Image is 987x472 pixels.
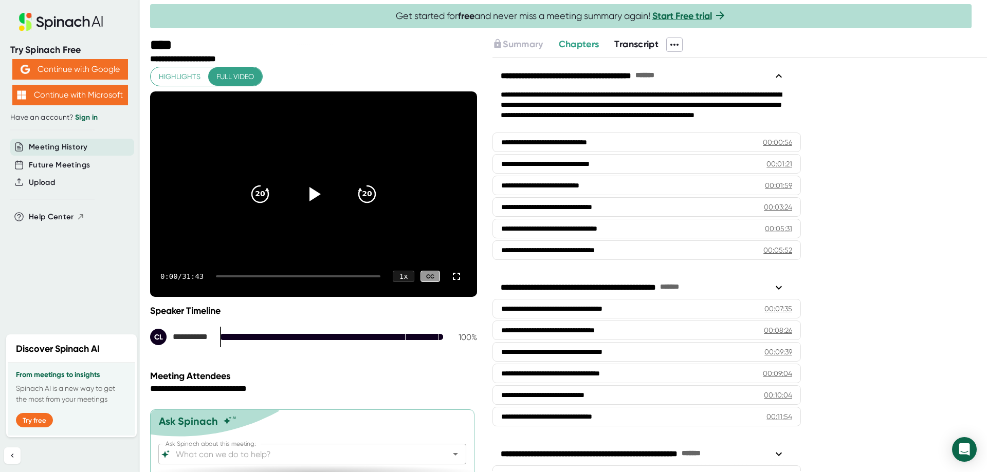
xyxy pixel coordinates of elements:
h3: From meetings to insights [16,371,127,379]
div: 00:01:59 [765,180,792,191]
button: Open [448,447,463,461]
div: 00:00:56 [763,137,792,147]
div: 00:11:54 [766,411,792,422]
span: Full video [216,70,254,83]
button: Summary [492,37,543,51]
div: 00:09:39 [764,347,792,357]
img: Aehbyd4JwY73AAAAAElFTkSuQmCC [21,65,30,74]
div: Have an account? [10,113,130,122]
button: Highlights [151,67,209,86]
button: Try free [16,413,53,427]
div: 00:07:35 [764,304,792,314]
button: Continue with Microsoft [12,85,128,105]
div: 1 x [393,271,414,282]
div: 00:10:04 [764,390,792,400]
a: Start Free trial [652,10,712,22]
span: Get started for and never miss a meeting summary again! [396,10,726,22]
div: 00:05:52 [763,245,792,255]
span: Help Center [29,211,74,223]
div: Ask Spinach [159,415,218,427]
button: Future Meetings [29,159,90,171]
div: 00:01:21 [766,159,792,169]
div: 00:03:24 [764,202,792,212]
button: Continue with Google [12,59,128,80]
button: Upload [29,177,55,188]
input: What can we do to help? [174,447,433,461]
h2: Discover Spinach AI [16,342,100,356]
div: Open Intercom Messenger [952,437,977,462]
div: Try Spinach Free [10,44,130,56]
div: Upgrade to access [492,37,558,52]
button: Collapse sidebar [4,447,21,464]
div: 0:00 / 31:43 [160,272,204,280]
div: 00:09:04 [763,368,792,379]
p: Spinach AI is a new way to get the most from your meetings [16,383,127,405]
button: Full video [208,67,262,86]
span: Transcript [614,39,659,50]
a: Sign in [75,113,98,122]
div: 100 % [451,332,477,342]
button: Transcript [614,37,659,51]
div: 00:05:31 [765,223,792,234]
div: Speaker Timeline [150,305,477,316]
span: Highlights [159,70,200,83]
div: Cat Lovejoy [150,329,212,345]
div: 00:08:26 [764,325,792,335]
div: CL [150,329,167,345]
div: CC [421,271,440,282]
span: Chapters [559,39,599,50]
button: Meeting History [29,141,87,153]
button: Chapters [559,37,599,51]
span: Summary [503,39,543,50]
b: free [458,10,474,22]
div: Meeting Attendees [150,370,480,382]
button: Help Center [29,211,85,223]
